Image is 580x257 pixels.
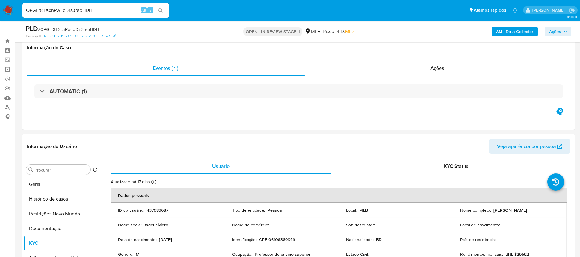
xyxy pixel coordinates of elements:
div: MLB [305,28,320,35]
p: Professor do ensino superior [255,251,311,257]
button: Ações [545,27,571,36]
h1: Informação do Usuário [27,143,77,149]
p: Nome do comércio : [232,222,269,228]
b: PLD [26,24,38,33]
p: Estado Civil : [346,251,369,257]
span: MID [345,28,354,35]
p: Nome completo : [460,207,491,213]
div: AUTOMATIC (1) [34,84,563,98]
p: Data de nascimento : [118,237,157,242]
p: Pessoa [268,207,282,213]
p: Gênero : [118,251,133,257]
p: [PERSON_NAME] [493,207,527,213]
th: Dados pessoais [111,188,567,203]
input: Pesquise usuários ou casos... [22,6,169,14]
p: Rendimentos mensais : [460,251,503,257]
p: BRL $29592 [505,251,529,257]
p: Ocupação : [232,251,252,257]
p: ID do usuário : [118,207,144,213]
p: 437683687 [147,207,168,213]
button: Restrições Novo Mundo [24,206,100,221]
button: Histórico de casos [24,192,100,206]
button: Geral [24,177,100,192]
span: Alt [141,7,146,13]
p: Nacionalidade : [346,237,374,242]
p: tadeusiviero [145,222,168,228]
p: Identificação : [232,237,257,242]
p: - [272,222,273,228]
p: Atualizado há 17 dias [111,179,150,185]
span: Usuário [212,163,230,170]
p: Soft descriptor : [346,222,375,228]
p: - [371,251,372,257]
p: - [377,222,379,228]
button: KYC [24,236,100,251]
a: Notificações [512,8,518,13]
a: Sair [569,7,575,13]
p: - [502,222,504,228]
button: Veja aparência por pessoa [489,139,570,154]
p: Tipo de entidade : [232,207,265,213]
span: Ações [430,65,444,72]
p: CPF 06108369949 [259,237,295,242]
span: # OPGFr8TXchPwLdDrs3rebHDH [38,26,99,32]
span: Veja aparência por pessoa [497,139,556,154]
button: search-icon [154,6,167,15]
p: Local : [346,207,357,213]
button: AML Data Collector [492,27,538,36]
span: Risco PLD: [323,28,354,35]
h3: AUTOMATIC (1) [50,88,87,95]
b: Person ID [26,33,42,39]
button: Procurar [28,167,33,172]
p: renata.fdelgado@mercadopago.com.br [532,7,567,13]
p: [DATE] [159,237,172,242]
p: Nome social : [118,222,142,228]
p: OPEN - IN REVIEW STAGE II [243,27,302,36]
p: - [498,237,499,242]
p: MLB [359,207,368,213]
span: Ações [549,27,561,36]
p: BR [376,237,382,242]
p: País de residência : [460,237,496,242]
p: Local de nascimento : [460,222,500,228]
b: AML Data Collector [496,27,533,36]
span: KYC Status [444,163,468,170]
button: Documentação [24,221,100,236]
span: Eventos ( 1 ) [153,65,178,72]
span: s [150,7,151,13]
input: Procurar [35,167,88,173]
p: M [136,251,139,257]
span: Atalhos rápidos [474,7,506,13]
button: Retornar ao pedido padrão [93,167,98,174]
h1: Informação do Caso [27,45,570,51]
a: 1e3260bf09637030bf25d2e180f555d5 [44,33,116,39]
